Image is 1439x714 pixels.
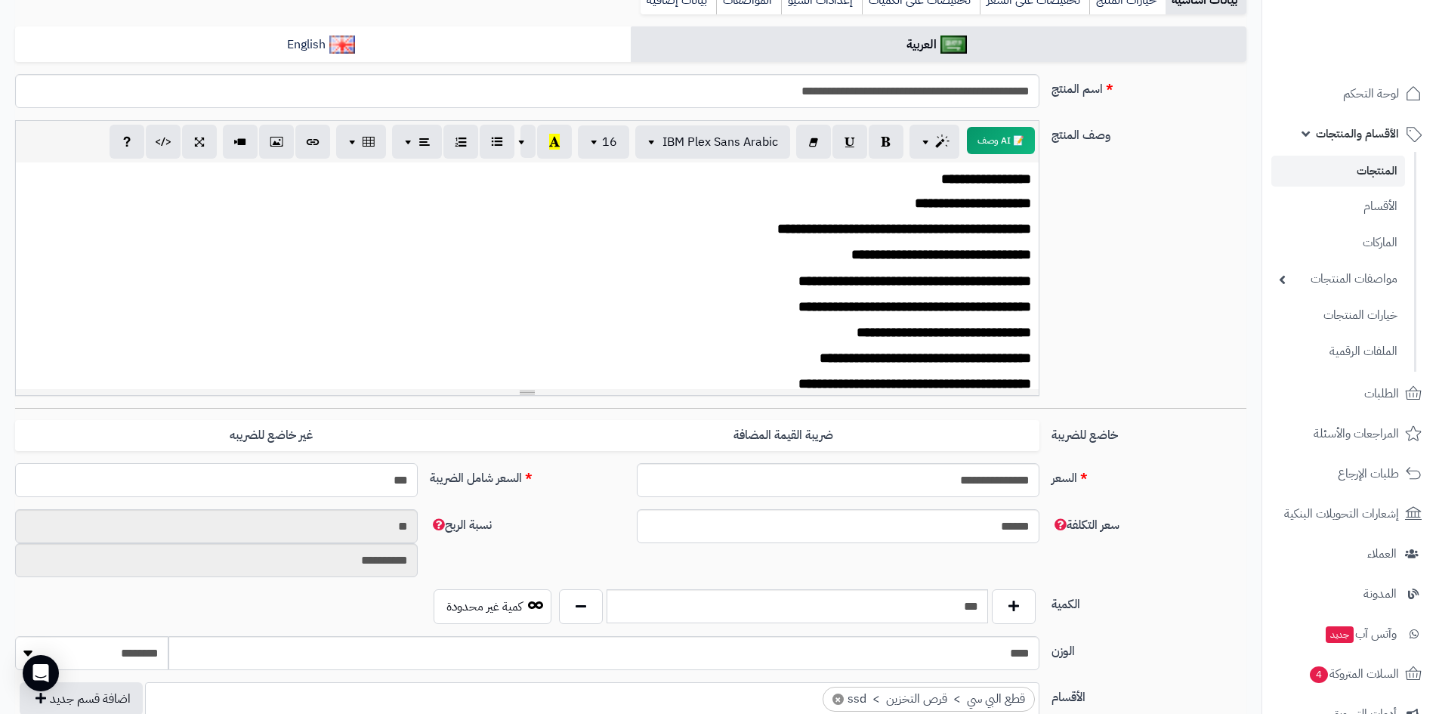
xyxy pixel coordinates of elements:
label: السعر [1045,463,1252,487]
a: لوحة التحكم [1271,76,1430,112]
a: English [15,26,631,63]
span: السلات المتروكة [1308,663,1399,685]
a: العربية [631,26,1246,63]
span: المدونة [1363,583,1397,604]
span: سعر التكلفة [1051,516,1119,534]
span: لوحة التحكم [1343,83,1399,104]
span: وآتس آب [1324,623,1397,644]
span: طلبات الإرجاع [1338,463,1399,484]
span: IBM Plex Sans Arabic [662,133,778,151]
label: وصف المنتج [1045,120,1252,144]
span: 4 [1310,666,1328,683]
label: خاضع للضريبة [1045,420,1252,444]
a: المراجعات والأسئلة [1271,416,1430,452]
label: الأقسام [1045,682,1252,706]
span: المراجعات والأسئلة [1314,423,1399,444]
a: العملاء [1271,536,1430,572]
a: الماركات [1271,227,1405,259]
label: غير خاضع للضريبه [15,420,527,451]
button: IBM Plex Sans Arabic [635,125,790,159]
span: العملاء [1367,543,1397,564]
span: جديد [1326,626,1354,643]
span: × [832,694,844,705]
a: الملفات الرقمية [1271,335,1405,368]
span: نسبة الربح [430,516,492,534]
label: الكمية [1045,589,1252,614]
img: English [329,36,356,54]
label: اسم المنتج [1045,74,1252,98]
a: الأقسام [1271,190,1405,223]
a: خيارات المنتجات [1271,299,1405,332]
img: العربية [940,36,967,54]
a: الطلبات [1271,376,1430,412]
a: السلات المتروكة4 [1271,656,1430,692]
span: إشعارات التحويلات البنكية [1284,503,1399,524]
span: الأقسام والمنتجات [1316,123,1399,144]
a: مواصفات المنتجات [1271,263,1405,295]
label: ضريبة القيمة المضافة [527,420,1039,451]
a: المدونة [1271,576,1430,612]
div: Open Intercom Messenger [23,655,59,691]
li: قطع البي سي > قرص التخزين > ssd [823,687,1035,712]
button: 📝 AI وصف [967,127,1035,154]
a: إشعارات التحويلات البنكية [1271,496,1430,532]
button: 16 [578,125,629,159]
label: الوزن [1045,636,1252,660]
a: المنتجات [1271,156,1405,187]
a: طلبات الإرجاع [1271,456,1430,492]
span: الطلبات [1364,383,1399,404]
span: 16 [602,133,617,151]
a: وآتس آبجديد [1271,616,1430,652]
label: السعر شامل الضريبة [424,463,631,487]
